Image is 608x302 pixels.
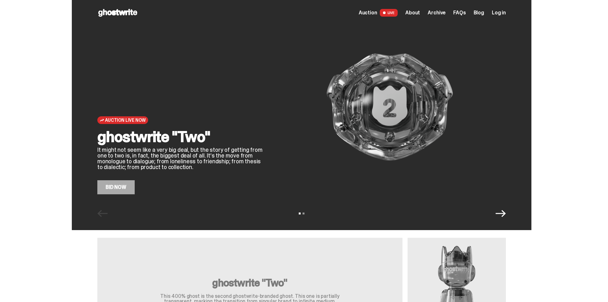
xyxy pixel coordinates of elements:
[453,10,466,15] a: FAQs
[359,10,377,15] span: Auction
[97,129,263,144] h2: ghostwrite "Two"
[359,9,398,17] a: Auction LIVE
[97,180,135,194] a: Bid Now
[105,118,146,123] span: Auction Live Now
[274,20,506,194] img: ghostwrite "Two"
[97,147,263,170] p: It might not seem like a very big deal, but the story of getting from one to two is, in fact, the...
[380,9,398,17] span: LIVE
[474,10,484,15] a: Blog
[405,10,420,15] a: About
[299,213,301,214] button: View slide 1
[148,278,352,288] h3: ghostwrite "Two"
[492,10,506,15] a: Log in
[428,10,446,15] a: Archive
[303,213,304,214] button: View slide 2
[496,208,506,219] button: Next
